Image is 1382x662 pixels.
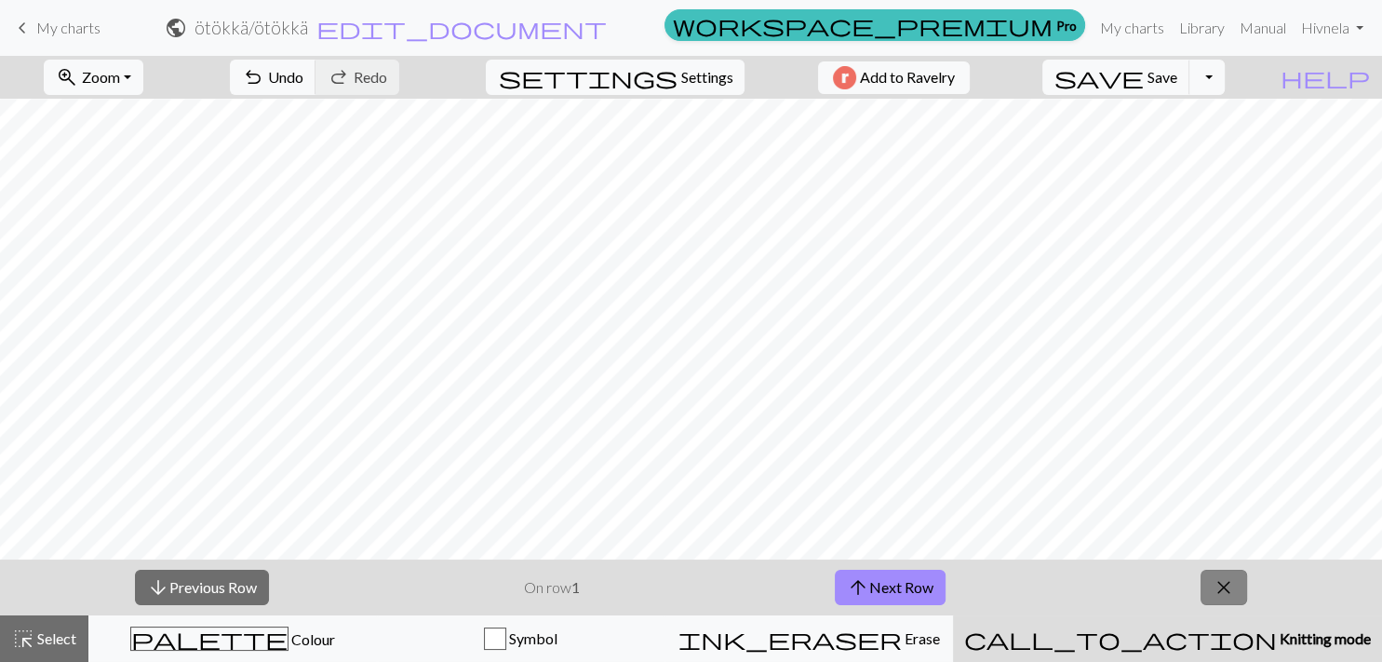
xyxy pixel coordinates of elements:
[524,576,580,599] p: On row
[1042,60,1190,95] button: Save
[486,60,745,95] button: SettingsSettings
[835,570,946,605] button: Next Row
[506,629,557,647] span: Symbol
[847,574,869,601] span: arrow_upward
[1294,9,1371,47] a: Hivnela
[11,15,34,41] span: keyboard_arrow_left
[165,15,187,41] span: public
[135,570,269,605] button: Previous Row
[678,626,902,652] span: ink_eraser
[953,615,1382,662] button: Knitting mode
[131,626,288,652] span: palette
[902,629,940,647] span: Erase
[56,64,78,90] span: zoom_in
[147,574,169,601] span: arrow_downward
[36,19,101,36] span: My charts
[833,66,856,89] img: Ravelry
[1281,64,1370,90] span: help
[268,68,303,86] span: Undo
[1213,574,1235,601] span: close
[1277,629,1371,647] span: Knitting mode
[818,61,970,94] button: Add to Ravelry
[1232,9,1294,47] a: Manual
[82,68,120,86] span: Zoom
[288,630,335,648] span: Colour
[230,60,316,95] button: Undo
[680,66,732,88] span: Settings
[88,615,377,662] button: Colour
[664,615,953,662] button: Erase
[498,66,677,88] i: Settings
[34,629,76,647] span: Select
[1172,9,1232,47] a: Library
[12,626,34,652] span: highlight_alt
[1147,68,1177,86] span: Save
[673,12,1053,38] span: workspace_premium
[11,12,101,44] a: My charts
[1054,64,1144,90] span: save
[498,64,677,90] span: settings
[664,9,1085,41] a: Pro
[860,66,955,89] span: Add to Ravelry
[195,17,308,38] h2: ötökkä / ötökkä
[316,15,607,41] span: edit_document
[377,615,665,662] button: Symbol
[964,626,1277,652] span: call_to_action
[242,64,264,90] span: undo
[571,578,580,596] strong: 1
[1093,9,1172,47] a: My charts
[44,60,143,95] button: Zoom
